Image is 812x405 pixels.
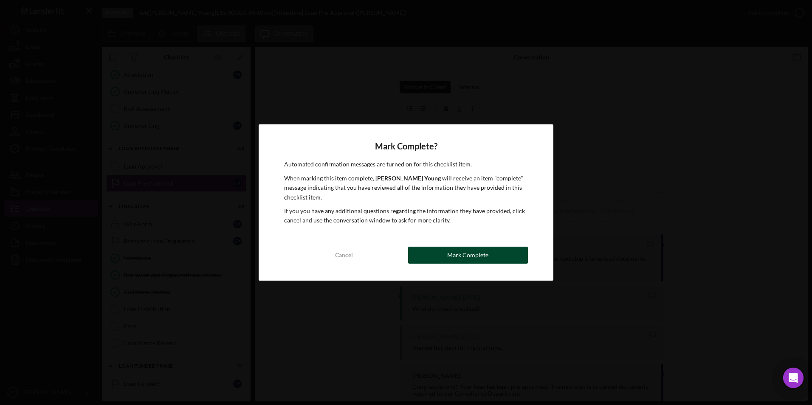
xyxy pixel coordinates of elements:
button: Mark Complete [408,247,528,264]
p: When marking this item complete, will receive an item "complete" message indicating that you have... [284,174,528,202]
div: Cancel [335,247,353,264]
div: Mark Complete [447,247,488,264]
p: If you you have any additional questions regarding the information they have provided, click canc... [284,206,528,225]
b: [PERSON_NAME] Young [375,174,441,182]
button: Cancel [284,247,404,264]
h4: Mark Complete? [284,141,528,151]
p: Automated confirmation messages are turned on for this checklist item. [284,160,528,169]
div: Open Intercom Messenger [783,368,804,388]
